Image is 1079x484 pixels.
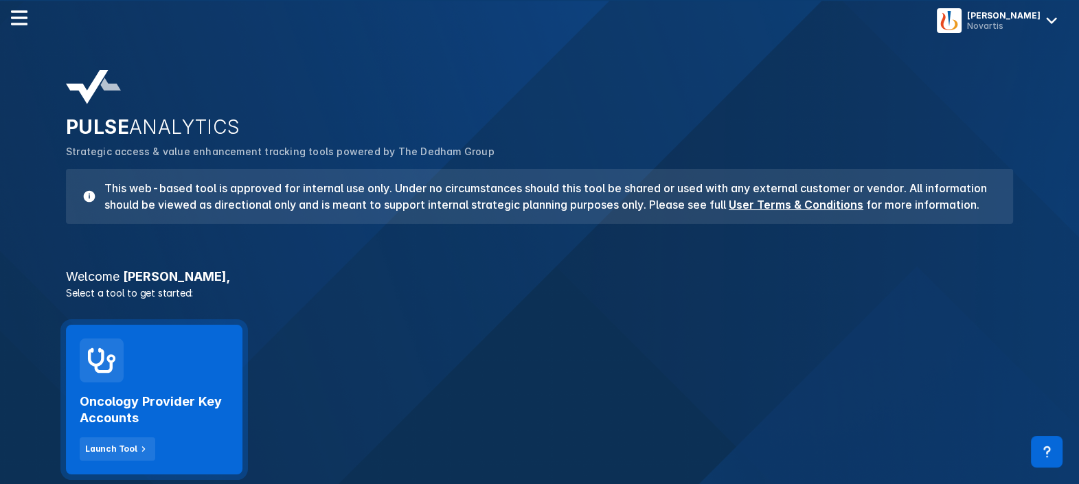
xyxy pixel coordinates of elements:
a: User Terms & Conditions [729,198,863,211]
p: Strategic access & value enhancement tracking tools powered by The Dedham Group [66,144,1013,159]
h2: PULSE [66,115,1013,139]
div: Launch Tool [85,443,137,455]
button: Launch Tool [80,437,155,461]
img: pulse-analytics-logo [66,70,121,104]
div: [PERSON_NAME] [967,10,1041,21]
div: Contact Support [1031,436,1063,468]
img: menu--horizontal.svg [11,10,27,26]
a: Oncology Provider Key AccountsLaunch Tool [66,325,242,474]
span: Welcome [66,269,120,284]
h3: [PERSON_NAME] , [58,270,1021,283]
h2: Oncology Provider Key Accounts [80,393,229,426]
p: Select a tool to get started: [58,286,1021,300]
img: menu button [940,11,959,30]
span: ANALYTICS [129,115,240,139]
h3: This web-based tool is approved for internal use only. Under no circumstances should this tool be... [96,180,997,213]
div: Novartis [967,21,1041,31]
